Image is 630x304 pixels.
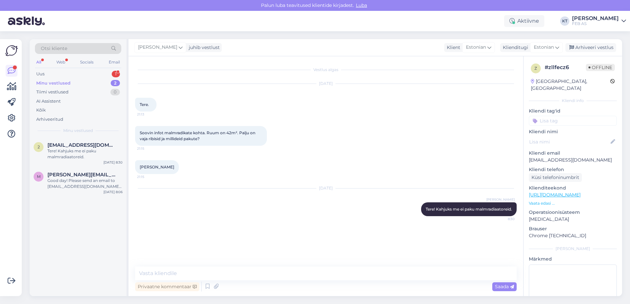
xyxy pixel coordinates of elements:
[529,246,617,252] div: [PERSON_NAME]
[140,130,256,141] span: Soovin infot malmradikate kohta. Ruum on 42m². Palju on vaja ribisid ja millideid pakute?
[529,185,617,191] p: Klienditeekond
[36,80,71,87] div: Minu vestlused
[444,44,460,51] div: Klient
[103,160,123,165] div: [DATE] 8:30
[135,67,517,73] div: Vestlus algas
[5,44,18,57] img: Askly Logo
[529,108,617,114] p: Kliendi tag'id
[140,102,149,107] span: Tere.
[36,116,63,123] div: Arhiveeritud
[47,142,116,148] span: 2003apa@gmail.com
[490,216,515,221] span: 8:30
[41,45,67,52] span: Otsi kliente
[35,58,43,66] div: All
[79,58,95,66] div: Socials
[47,178,123,190] div: Good day! Please send an email to [EMAIL_ADDRESS][DOMAIN_NAME] and we will forward it to the righ...
[529,166,617,173] p: Kliendi telefon
[47,148,123,160] div: Tere! Kahjuks me ei paku malmradiaatoreid.
[529,256,617,263] p: Märkmed
[135,282,199,291] div: Privaatne kommentaar
[354,2,369,8] span: Luba
[529,216,617,223] p: [MEDICAL_DATA]
[486,197,515,202] span: [PERSON_NAME]
[572,16,619,21] div: [PERSON_NAME]
[529,150,617,157] p: Kliendi email
[36,71,44,77] div: Uus
[545,63,586,71] div: # zllfecz6
[55,58,67,66] div: Web
[529,209,617,216] p: Operatsioonisüsteem
[504,15,544,27] div: Aktiivne
[426,207,512,212] span: Tere! Kahjuks me ei paku malmradiaatoreid.
[560,16,569,26] div: KT
[529,192,581,198] a: [URL][DOMAIN_NAME]
[529,173,582,182] div: Küsi telefoninumbrit
[586,64,615,71] span: Offline
[110,89,120,95] div: 0
[135,81,517,87] div: [DATE]
[63,128,93,134] span: Minu vestlused
[107,58,121,66] div: Email
[466,44,486,51] span: Estonian
[534,44,554,51] span: Estonian
[529,232,617,239] p: Chrome [TECHNICAL_ID]
[138,44,177,51] span: [PERSON_NAME]
[529,128,617,135] p: Kliendi nimi
[495,284,514,290] span: Saada
[531,78,610,92] div: [GEOGRAPHIC_DATA], [GEOGRAPHIC_DATA]
[137,146,162,151] span: 21:15
[529,116,617,126] input: Lisa tag
[37,174,41,179] span: m
[529,157,617,164] p: [EMAIL_ADDRESS][DOMAIN_NAME]
[38,144,40,149] span: 2
[112,71,120,77] div: 1
[529,98,617,104] div: Kliendi info
[572,16,626,26] a: [PERSON_NAME]FEB AS
[529,200,617,206] p: Vaata edasi ...
[572,21,619,26] div: FEB AS
[565,43,616,52] div: Arhiveeri vestlus
[137,174,162,179] span: 21:15
[36,98,61,105] div: AI Assistent
[140,165,174,169] span: [PERSON_NAME]
[137,112,162,117] span: 21:13
[36,107,46,114] div: Kõik
[529,138,609,145] input: Lisa nimi
[500,44,528,51] div: Klienditugi
[36,89,69,95] div: Tiimi vestlused
[47,172,116,178] span: m.polischuk@admetos.at
[534,66,537,71] span: z
[111,80,120,87] div: 2
[186,44,220,51] div: juhib vestlust
[135,185,517,191] div: [DATE]
[529,225,617,232] p: Brauser
[103,190,123,194] div: [DATE] 8:06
